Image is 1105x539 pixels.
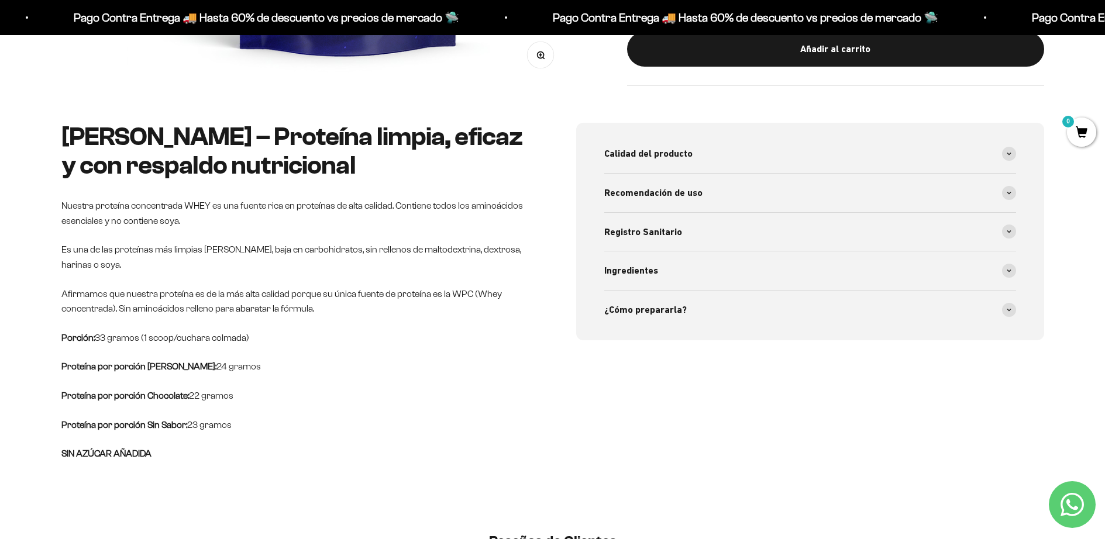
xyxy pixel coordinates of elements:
[14,105,242,126] div: País de origen de ingredientes
[191,202,242,222] button: Enviar
[604,251,1016,290] summary: Ingredientes
[61,361,216,371] strong: Proteína por porción [PERSON_NAME]:
[61,333,95,343] strong: Porción:
[604,302,687,317] span: ¿Cómo prepararla?
[604,263,658,278] span: Ingredientes
[604,185,703,201] span: Recomendación de uso
[604,291,1016,329] summary: ¿Cómo prepararla?
[61,242,529,272] p: Es una de las proteínas más limpias [PERSON_NAME], baja en carbohidratos, sin rellenos de maltode...
[61,359,529,374] p: 24 gramos
[61,448,152,458] strong: SIN AZÚCAR AÑADIDA
[1067,127,1096,140] a: 0
[604,174,1016,212] summary: Recomendación de uso
[14,19,242,72] p: Para decidirte a comprar este suplemento, ¿qué información específica sobre su pureza, origen o c...
[14,82,242,102] div: Detalles sobre ingredientes "limpios"
[627,31,1044,66] button: Añadir al carrito
[39,176,241,195] input: Otra (por favor especifica)
[61,417,529,433] p: 23 gramos
[61,388,529,403] p: 22 gramos
[61,330,529,345] p: 33 gramos (1 scoop/cuchara colmada)
[61,123,529,179] h2: [PERSON_NAME] – Proteína limpia, eficaz y con respaldo nutricional
[604,134,1016,173] summary: Calidad del producto
[604,213,1016,251] summary: Registro Sanitario
[14,129,242,149] div: Certificaciones de calidad
[604,224,682,240] span: Registro Sanitario
[61,420,187,430] strong: Proteína por porción Sin Sabor:
[1061,115,1075,129] mark: 0
[14,152,242,172] div: Comparativa con otros productos similares
[192,202,241,222] span: Enviar
[61,391,189,400] strong: Proteína por porción Chocolate:
[70,8,455,27] p: Pago Contra Entrega 🚚 Hasta 60% de descuento vs precios de mercado 🛸
[604,146,693,161] span: Calidad del producto
[61,198,529,228] p: Nuestra proteína concentrada WHEY es una fuente rica en proteínas de alta calidad. Contiene todos...
[61,286,529,316] p: Afirmamos que nuestra proteína es de la más alta calidad porque su única fuente de proteína es la...
[549,8,934,27] p: Pago Contra Entrega 🚚 Hasta 60% de descuento vs precios de mercado 🛸
[650,42,1021,57] div: Añadir al carrito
